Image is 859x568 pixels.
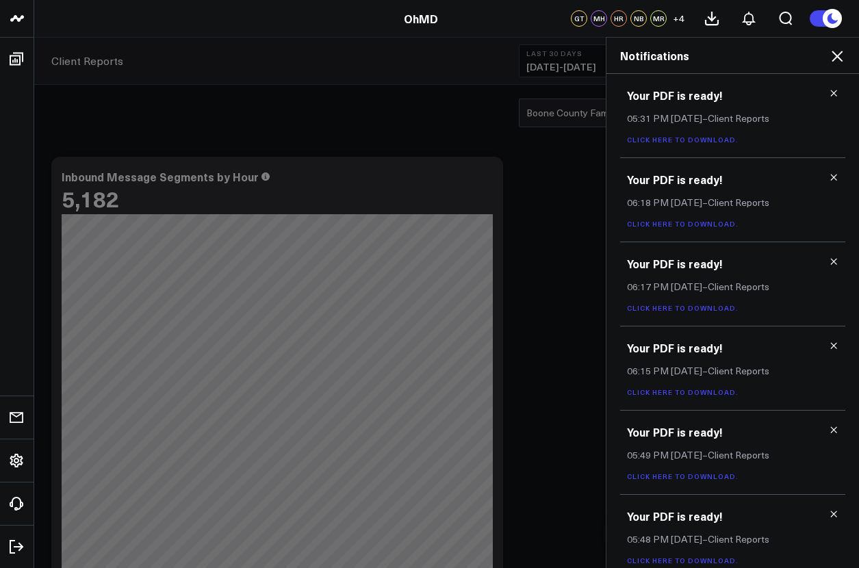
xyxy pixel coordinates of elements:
[673,14,684,23] span: + 4
[627,172,838,187] h3: Your PDF is ready!
[702,280,769,293] span: – Client Reports
[702,196,769,209] span: – Client Reports
[627,340,838,355] h3: Your PDF is ready!
[702,112,769,125] span: – Client Reports
[611,10,627,27] div: HR
[702,448,769,461] span: – Client Reports
[627,387,739,397] a: Click here to download.
[650,10,667,27] div: MR
[620,48,845,63] h2: Notifications
[627,364,702,377] span: 06:15 PM [DATE]
[627,135,739,144] a: Click here to download.
[627,256,838,271] h3: Your PDF is ready!
[627,88,838,103] h3: Your PDF is ready!
[627,556,739,565] a: Click here to download.
[627,448,702,461] span: 05:49 PM [DATE]
[627,424,838,439] h3: Your PDF is ready!
[571,10,587,27] div: GT
[702,532,769,545] span: – Client Reports
[627,472,739,481] a: Click here to download.
[591,10,607,27] div: MH
[627,280,702,293] span: 06:17 PM [DATE]
[404,11,438,26] a: OhMD
[702,364,769,377] span: – Client Reports
[670,10,687,27] button: +4
[627,219,739,229] a: Click here to download.
[630,10,647,27] div: NB
[627,112,702,125] span: 05:31 PM [DATE]
[627,508,838,524] h3: Your PDF is ready!
[627,196,702,209] span: 06:18 PM [DATE]
[627,303,739,313] a: Click here to download.
[627,532,702,545] span: 05:48 PM [DATE]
